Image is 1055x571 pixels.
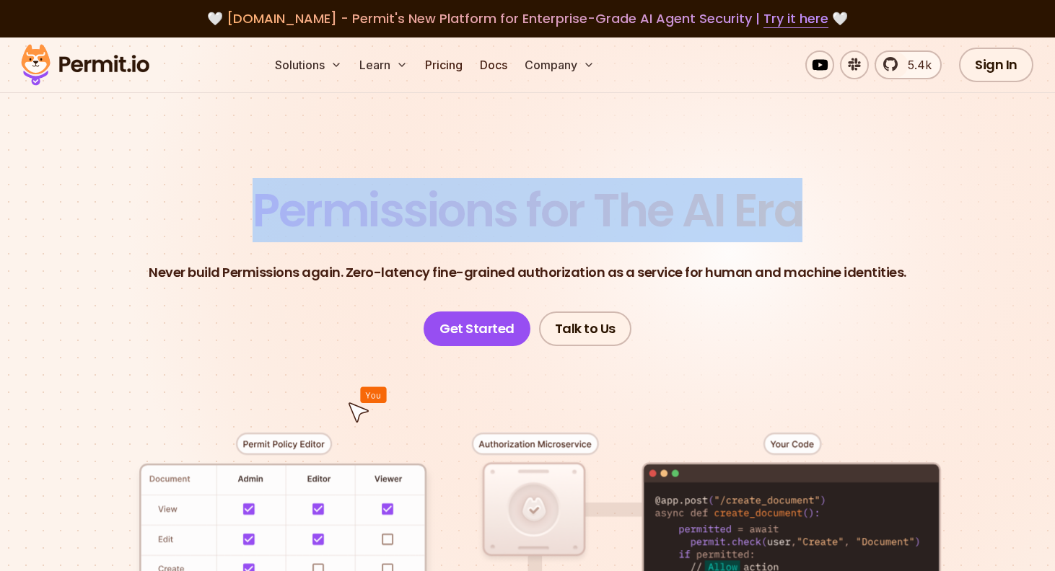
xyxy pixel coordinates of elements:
[474,50,513,79] a: Docs
[419,50,468,79] a: Pricing
[354,50,413,79] button: Learn
[519,50,600,79] button: Company
[875,50,942,79] a: 5.4k
[763,9,828,28] a: Try it here
[227,9,828,27] span: [DOMAIN_NAME] - Permit's New Platform for Enterprise-Grade AI Agent Security |
[14,40,156,89] img: Permit logo
[424,311,530,346] a: Get Started
[35,9,1020,29] div: 🤍 🤍
[959,48,1033,82] a: Sign In
[149,262,906,283] p: Never build Permissions again. Zero-latency fine-grained authorization as a service for human and...
[269,50,348,79] button: Solutions
[539,311,631,346] a: Talk to Us
[253,178,802,242] span: Permissions for The AI Era
[899,56,932,74] span: 5.4k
